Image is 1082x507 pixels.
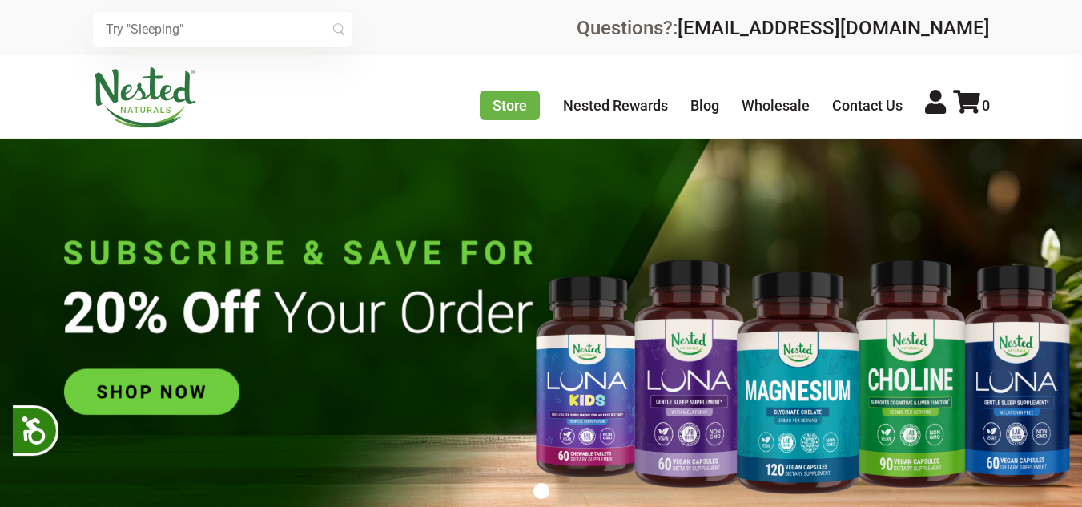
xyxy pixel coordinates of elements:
[690,97,719,114] a: Blog
[93,67,197,128] img: Nested Naturals
[563,97,668,114] a: Nested Rewards
[742,97,810,114] a: Wholesale
[480,91,540,120] a: Store
[953,97,990,114] a: 0
[533,483,549,499] button: 1 of 1
[982,97,990,114] span: 0
[93,12,352,47] input: Try "Sleeping"
[678,17,990,39] a: [EMAIL_ADDRESS][DOMAIN_NAME]
[832,97,903,114] a: Contact Us
[577,18,990,38] div: Questions?:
